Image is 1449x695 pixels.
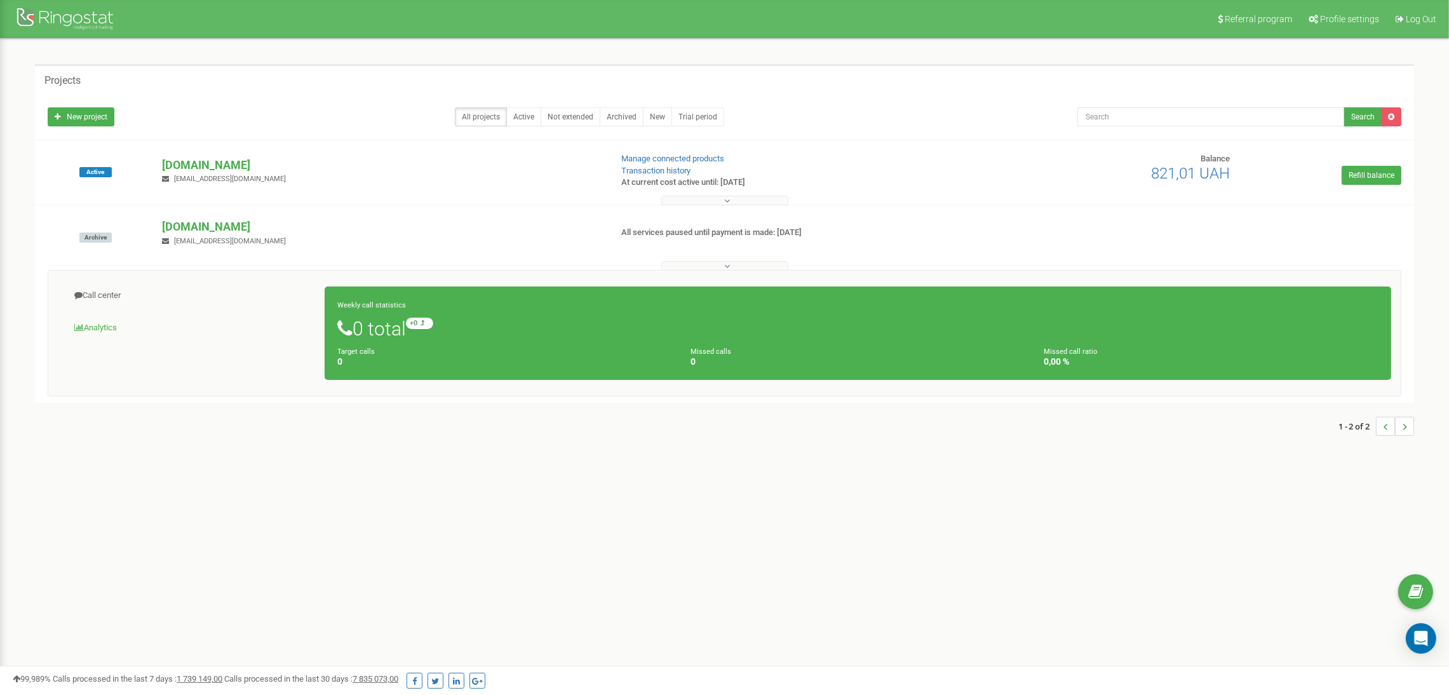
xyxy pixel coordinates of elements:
a: Manage connected products [621,154,724,163]
span: 99,989% [13,674,51,684]
p: [DOMAIN_NAME] [162,157,600,173]
h5: Projects [44,75,81,86]
span: Calls processed in the last 30 days : [224,674,398,684]
small: Missed call ratio [1044,347,1098,356]
u: 7 835 073,00 [353,674,398,684]
span: [EMAIL_ADDRESS][DOMAIN_NAME] [174,175,286,183]
span: Active [79,167,112,177]
span: Balance [1201,154,1230,163]
span: Log Out [1406,14,1436,24]
a: Archived [600,107,644,126]
span: Profile settings [1320,14,1379,24]
a: New [643,107,672,126]
u: 1 739 149,00 [177,674,222,684]
p: At current cost active until: [DATE] [621,177,945,189]
p: [DOMAIN_NAME] [162,219,600,235]
button: Search [1344,107,1382,126]
small: Missed calls [691,347,731,356]
span: Referral program [1225,14,1292,24]
small: Weekly call statistics [337,301,406,309]
a: Active [506,107,541,126]
a: Refill balance [1342,166,1401,185]
span: Calls processed in the last 7 days : [53,674,222,684]
span: 1 - 2 of 2 [1338,417,1376,436]
span: [EMAIL_ADDRESS][DOMAIN_NAME] [174,237,286,245]
input: Search [1077,107,1345,126]
h4: 0,00 % [1044,357,1378,367]
div: Open Intercom Messenger [1406,623,1436,654]
p: All services paused until payment is made: [DATE] [621,227,945,239]
a: Trial period [671,107,724,126]
h1: 0 total [337,318,1378,339]
span: 821,01 UAH [1151,165,1230,182]
nav: ... [1338,404,1414,449]
a: New project [48,107,114,126]
small: +0 [406,318,433,329]
span: Archive [79,233,112,243]
small: Target calls [337,347,375,356]
a: All projects [455,107,507,126]
h4: 0 [691,357,1025,367]
a: Analytics [58,313,325,344]
a: Not extended [541,107,600,126]
a: Transaction history [621,166,691,175]
a: Call center [58,280,325,311]
h4: 0 [337,357,671,367]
